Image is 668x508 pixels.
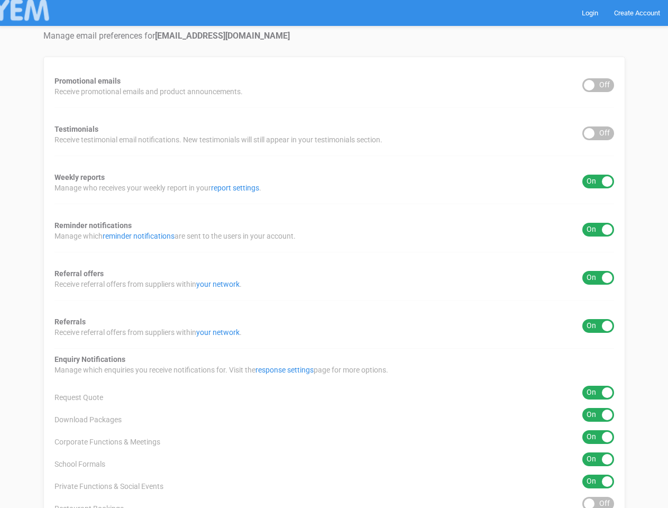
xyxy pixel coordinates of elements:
a: your network [196,328,240,337]
strong: Reminder notifications [54,221,132,230]
strong: Referral offers [54,269,104,278]
a: report settings [211,184,259,192]
h4: Manage email preferences for [43,31,625,41]
span: Corporate Functions & Meetings [54,437,160,447]
span: Receive referral offers from suppliers within . [54,327,242,338]
a: your network [196,280,240,288]
strong: [EMAIL_ADDRESS][DOMAIN_NAME] [155,31,290,41]
strong: Testimonials [54,125,98,133]
a: response settings [255,366,314,374]
span: Receive testimonial email notifications. New testimonials will still appear in your testimonials ... [54,134,382,145]
strong: Referrals [54,317,86,326]
strong: Enquiry Notifications [54,355,125,364]
span: Manage which enquiries you receive notifications for. Visit the page for more options. [54,365,388,375]
span: Request Quote [54,392,103,403]
strong: Promotional emails [54,77,121,85]
span: Receive referral offers from suppliers within . [54,279,242,289]
span: Manage who receives your weekly report in your . [54,183,261,193]
a: reminder notifications [103,232,175,240]
span: Receive promotional emails and product announcements. [54,86,243,97]
strong: Weekly reports [54,173,105,182]
span: School Formals [54,459,105,469]
span: Download Packages [54,414,122,425]
span: Private Functions & Social Events [54,481,163,492]
span: Manage which are sent to the users in your account. [54,231,296,241]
